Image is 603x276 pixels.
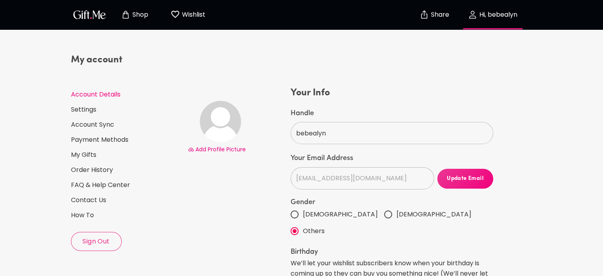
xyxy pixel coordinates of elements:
img: GiftMe Logo [72,9,107,20]
button: GiftMe Logo [71,10,108,19]
a: Order History [71,166,182,174]
h4: My account [71,54,182,66]
span: [DEMOGRAPHIC_DATA] [303,209,378,220]
p: Wishlist [180,10,205,20]
a: How To [71,211,182,220]
p: Share [429,12,449,18]
img: secure [419,10,429,19]
span: [DEMOGRAPHIC_DATA] [396,209,471,220]
p: Shop [130,12,148,18]
button: Update Email [437,169,494,189]
h4: Your Info [291,87,493,99]
label: Gender [291,199,493,206]
p: Hi, bebealyn [477,12,517,18]
img: Avatar [200,101,241,142]
button: Store page [113,2,157,27]
a: Payment Methods [71,135,182,144]
button: Hi, bebealyn [453,2,532,27]
label: Your Email Address [291,154,493,163]
div: gender [291,206,493,239]
span: Sign Out [71,237,121,246]
a: Settings [71,105,182,114]
a: Account Sync [71,120,182,129]
button: Sign Out [71,232,122,251]
a: Contact Us [71,196,182,205]
button: Wishlist page [166,2,210,27]
span: Others [303,226,325,236]
a: Account Details [71,90,182,99]
span: Update Email [437,174,494,183]
label: Handle [291,109,493,118]
a: My Gifts [71,151,182,159]
span: Add Profile Picture [195,145,246,153]
legend: Birthday [291,249,493,256]
a: FAQ & Help Center [71,181,182,189]
button: Share [421,1,448,29]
